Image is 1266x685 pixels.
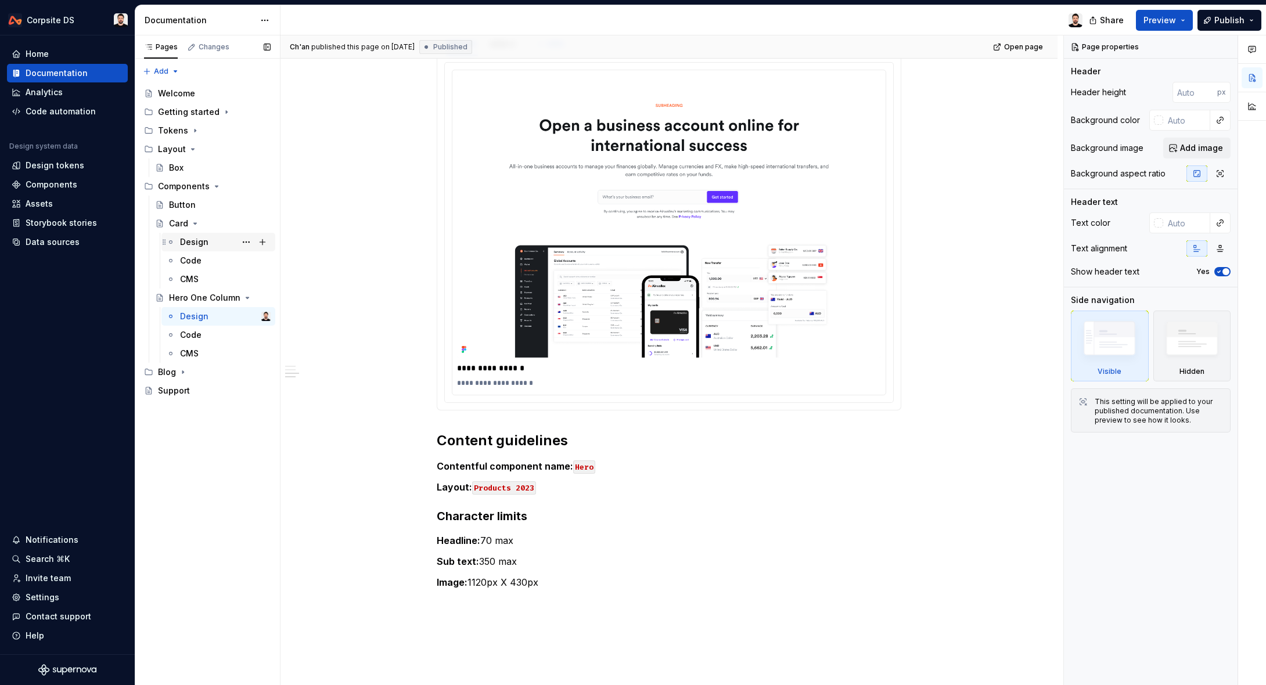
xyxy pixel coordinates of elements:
div: Visible [1098,367,1121,376]
div: Header text [1071,196,1118,208]
a: Data sources [7,233,128,251]
button: Help [7,626,128,645]
p: 1120px X 430px [437,575,901,589]
div: Layout [139,140,275,158]
img: Ch'an [114,13,128,27]
div: Invite team [26,572,71,584]
button: Contact support [7,607,128,626]
button: Add image [1163,138,1231,158]
div: Blog [139,363,275,381]
div: Components [158,181,210,192]
div: Data sources [26,236,80,248]
div: Support [158,385,190,396]
div: Design system data [9,142,78,151]
div: Design tokens [26,160,84,171]
div: Show header text [1071,266,1139,277]
strong: Image: [437,576,467,588]
div: Contact support [26,611,91,622]
div: Hidden [1153,311,1231,381]
a: Analytics [7,83,128,102]
input: Auto [1163,212,1210,233]
a: Card [150,214,275,233]
div: Text alignment [1071,243,1127,254]
input: Auto [1163,110,1210,131]
section-item: Desktop [444,62,894,403]
a: DesignCh'an [161,307,275,326]
div: This setting will be applied to your published documentation. Use preview to see how it looks. [1095,397,1223,425]
div: Side navigation [1071,294,1135,306]
div: Header height [1071,86,1126,98]
a: Invite team [7,569,128,587]
a: Storybook stories [7,214,128,232]
div: Notifications [26,534,78,546]
div: CMS [180,348,199,359]
a: Code [161,251,275,270]
code: Hero [573,460,595,474]
a: Support [139,381,275,400]
button: Preview [1136,10,1193,31]
div: Analytics [26,86,63,98]
a: Home [7,45,128,63]
div: Welcome [158,88,195,99]
div: Box [169,162,184,174]
p: 350 max [437,554,901,568]
div: Help [26,630,44,641]
div: Search ⌘K [26,553,70,565]
a: Hero One Column [150,289,275,307]
div: Components [26,179,77,190]
span: Share [1100,15,1124,26]
div: Storybook stories [26,217,97,229]
div: Home [26,48,49,60]
div: Documentation [145,15,254,26]
div: CMS [180,273,199,285]
a: Settings [7,588,128,607]
button: Publish [1197,10,1261,31]
div: Hidden [1179,367,1204,376]
span: Ch'an [290,42,310,52]
div: Background image [1071,142,1143,154]
div: Blog [158,366,176,378]
span: Open page [1004,42,1043,52]
div: Code automation [26,106,96,117]
button: Share [1083,10,1131,31]
img: Ch'an [1069,13,1082,27]
h3: Character limits [437,508,901,524]
span: Add image [1180,142,1223,154]
div: Changes [199,42,229,52]
div: Assets [26,198,53,210]
input: Auto [1173,82,1217,103]
img: 0733df7c-e17f-4421-95a9-ced236ef1ff0.png [8,13,22,27]
a: CMS [161,270,275,289]
p: px [1217,88,1226,97]
span: Add [154,67,168,76]
a: Code [161,326,275,344]
span: Preview [1143,15,1176,26]
span: Published [433,42,467,52]
a: Open page [990,39,1048,55]
div: published this page on [DATE] [311,42,415,52]
div: Header [1071,66,1100,77]
div: Tokens [158,125,188,136]
a: Welcome [139,84,275,103]
strong: Sub text: [437,556,479,567]
div: Button [169,199,196,211]
div: Text color [1071,217,1110,229]
button: Corpsite DSCh'an [2,8,132,33]
div: Card [169,218,188,229]
div: Visible [1071,311,1149,381]
div: Getting started [139,103,275,121]
div: Getting started [158,106,220,118]
a: Documentation [7,64,128,82]
a: Code automation [7,102,128,121]
p: 70 max [437,533,901,547]
div: Background aspect ratio [1071,168,1166,179]
div: Settings [26,592,59,603]
button: Add [139,63,183,80]
img: Ch'an [261,312,271,321]
div: Documentation [26,67,88,79]
div: Design [180,236,208,248]
div: Pages [144,42,178,52]
strong: Contentful component name: [437,460,573,472]
a: Button [150,196,275,214]
div: Background color [1071,114,1140,126]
